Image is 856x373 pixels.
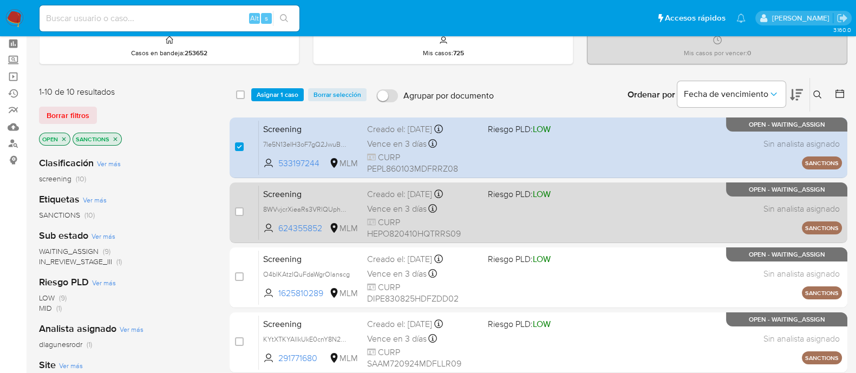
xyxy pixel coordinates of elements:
[772,13,833,23] p: anamaria.arriagasanchez@mercadolibre.com.mx
[40,11,299,25] input: Buscar usuario o caso...
[665,12,726,24] span: Accesos rápidos
[265,13,268,23] span: s
[837,12,848,24] a: Salir
[273,11,295,26] button: search-icon
[736,14,746,23] a: Notificaciones
[833,25,851,34] span: 3.160.0
[250,13,259,23] span: Alt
